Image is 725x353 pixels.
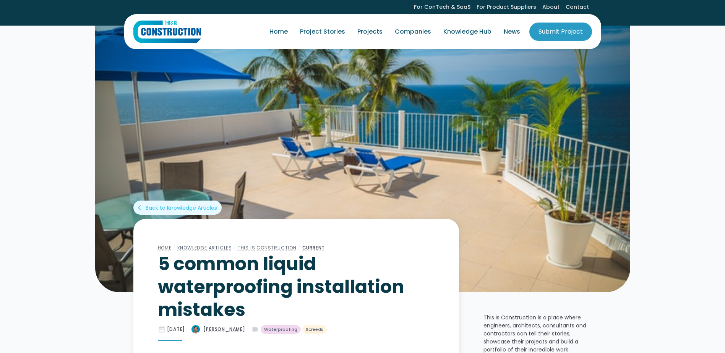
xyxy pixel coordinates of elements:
[191,325,245,334] a: [PERSON_NAME]
[251,325,259,333] div: label
[172,243,177,253] div: /
[297,243,302,253] div: /
[158,325,165,333] div: date_range
[158,245,172,251] a: Home
[538,27,583,36] div: Submit Project
[437,21,498,42] a: Knowledge Hub
[177,245,232,251] a: Knowledge Articles
[95,25,630,292] img: 5 common liquid waterproofing installation mistakes
[133,20,201,43] img: This Is Construction Logo
[263,21,294,42] a: Home
[167,326,185,333] div: [DATE]
[191,325,200,334] img: 5 common liquid waterproofing installation mistakes
[203,326,245,333] div: [PERSON_NAME]
[351,21,389,42] a: Projects
[529,23,592,41] a: Submit Project
[232,243,238,253] div: /
[146,204,217,212] div: Back to Knowledge Articles
[261,325,301,334] a: Waterproofing
[138,204,144,212] div: arrow_back_ios
[498,21,526,42] a: News
[302,245,325,251] a: Current
[158,253,435,321] h1: 5 common liquid waterproofing installation mistakes
[302,325,327,334] a: Screeds
[264,326,297,333] div: Waterproofing
[389,21,437,42] a: Companies
[306,326,323,333] div: Screeds
[133,201,222,215] a: arrow_back_iosBack to Knowledge Articles
[294,21,351,42] a: Project Stories
[133,20,201,43] a: home
[238,245,297,251] a: This Is Construction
